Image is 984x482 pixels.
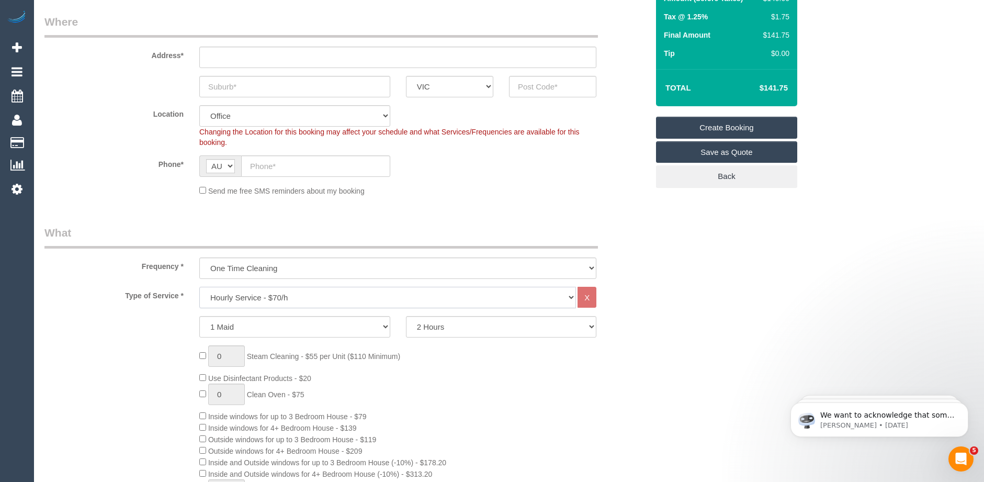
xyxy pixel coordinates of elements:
[509,76,596,97] input: Post Code*
[759,30,789,40] div: $141.75
[208,435,376,444] span: Outside windows for up to 3 Bedroom House - $119
[241,155,390,177] input: Phone*
[656,165,797,187] a: Back
[208,447,363,455] span: Outside windows for 4+ Bedroom House - $209
[37,257,191,272] label: Frequency *
[37,287,191,301] label: Type of Service *
[664,48,675,59] label: Tip
[37,47,191,61] label: Address*
[44,14,598,38] legend: Where
[247,352,400,361] span: Steam Cleaning - $55 per Unit ($110 Minimum)
[208,424,357,432] span: Inside windows for 4+ Bedroom House - $139
[46,30,180,174] span: We want to acknowledge that some users may be experiencing lag or slower performance in our softw...
[775,380,984,454] iframe: Intercom notifications message
[199,76,390,97] input: Suburb*
[759,12,789,22] div: $1.75
[970,446,978,455] span: 5
[247,390,304,399] span: Clean Oven - $75
[759,48,789,59] div: $0.00
[208,187,365,195] span: Send me free SMS reminders about my booking
[46,40,180,50] p: Message from Ellie, sent 1w ago
[656,141,797,163] a: Save as Quote
[208,412,367,421] span: Inside windows for up to 3 Bedroom House - $79
[37,105,191,119] label: Location
[664,12,708,22] label: Tax @ 1.25%
[948,446,974,472] iframe: Intercom live chat
[208,458,446,467] span: Inside and Outside windows for up to 3 Bedroom House (-10%) - $178.20
[728,84,788,93] h4: $141.75
[44,225,598,249] legend: What
[37,155,191,170] label: Phone*
[656,117,797,139] a: Create Booking
[208,374,311,383] span: Use Disinfectant Products - $20
[665,83,691,92] strong: Total
[199,128,580,147] span: Changing the Location for this booking may affect your schedule and what Services/Frequencies are...
[6,10,27,25] img: Automaid Logo
[208,470,432,478] span: Inside and Outside windows for 4+ Bedroom House (-10%) - $313.20
[664,30,710,40] label: Final Amount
